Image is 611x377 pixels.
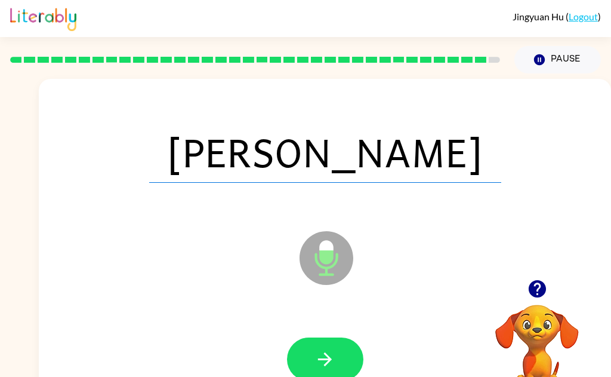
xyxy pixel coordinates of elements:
a: Logout [569,11,598,22]
img: Literably [10,5,76,31]
button: Pause [514,46,601,73]
span: Jingyuan Hu [513,11,566,22]
span: [PERSON_NAME] [149,121,501,183]
div: ( ) [513,11,601,22]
